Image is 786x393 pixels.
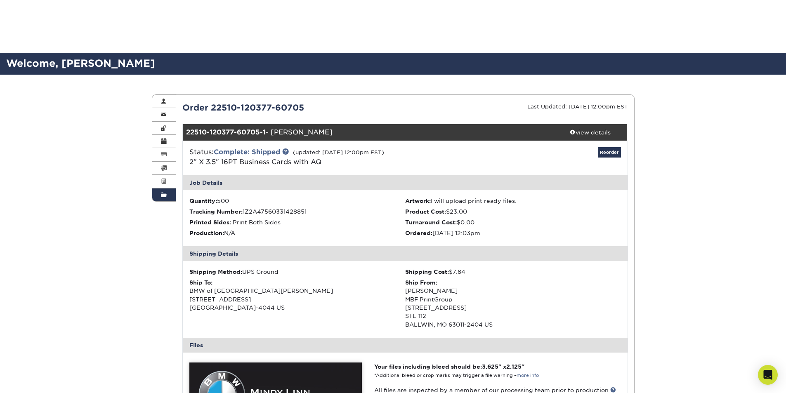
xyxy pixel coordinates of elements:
[189,230,224,236] strong: Production:
[405,279,437,286] strong: Ship From:
[189,268,405,276] div: UPS Ground
[189,268,242,275] strong: Shipping Method:
[186,128,266,136] strong: 22510-120377-60705-1
[527,104,628,110] small: Last Updated: [DATE] 12:00pm EST
[517,373,539,378] a: more info
[758,365,778,385] div: Open Intercom Messenger
[189,229,405,237] li: N/A
[506,363,522,370] span: 2.125
[189,278,405,312] div: BMW of [GEOGRAPHIC_DATA][PERSON_NAME] [STREET_ADDRESS] [GEOGRAPHIC_DATA]-4044 US
[405,219,457,226] strong: Turnaround Cost:
[183,246,628,261] div: Shipping Details
[189,158,321,166] a: 2" X 3.5" 16PT Business Cards with AQ
[183,124,553,141] div: - [PERSON_NAME]
[374,373,539,378] small: *Additional bleed or crop marks may trigger a file warning –
[243,208,307,215] span: 1Z2A47560331428851
[405,198,431,204] strong: Artwork:
[189,197,405,205] li: 500
[405,268,621,276] div: $7.84
[233,219,281,226] span: Print Both Sides
[405,218,621,226] li: $0.00
[405,278,621,329] div: [PERSON_NAME] MBF PrintGroup [STREET_ADDRESS] STE 112 BALLWIN, MO 63011-2404 US
[214,148,280,156] a: Complete: Shipped
[405,208,446,215] strong: Product Cost:
[405,207,621,216] li: $23.00
[374,363,524,370] strong: Your files including bleed should be: " x "
[189,279,212,286] strong: Ship To:
[482,363,498,370] span: 3.625
[189,208,243,215] strong: Tracking Number:
[598,147,621,158] a: Reorder
[553,128,628,136] div: view details
[405,229,621,237] li: [DATE] 12:03pm
[176,101,405,114] div: Order 22510-120377-60705
[293,149,384,155] small: (updated: [DATE] 12:00pm EST)
[183,175,628,190] div: Job Details
[405,230,432,236] strong: Ordered:
[183,147,479,167] div: Status:
[189,219,231,226] strong: Printed Sides:
[189,198,217,204] strong: Quantity:
[183,338,628,353] div: Files
[405,268,449,275] strong: Shipping Cost:
[405,197,621,205] li: I will upload print ready files.
[553,124,628,141] a: view details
